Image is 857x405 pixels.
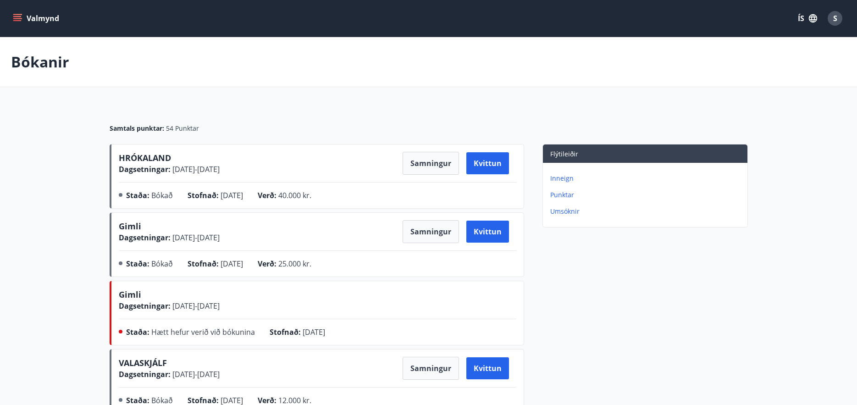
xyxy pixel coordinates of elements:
span: [DATE] - [DATE] [171,369,220,379]
span: S [833,13,837,23]
span: Verð : [258,190,276,200]
span: Dagsetningar : [119,164,171,174]
button: Samningur [403,357,459,380]
span: Samtals punktar : [110,124,164,133]
span: [DATE] - [DATE] [171,301,220,311]
span: Bókað [151,259,173,269]
span: 25.000 kr. [278,259,311,269]
span: Stofnað : [188,190,219,200]
span: Stofnað : [188,259,219,269]
p: Bókanir [11,52,69,72]
span: Dagsetningar : [119,369,171,379]
span: [DATE] - [DATE] [171,164,220,174]
span: [DATE] - [DATE] [171,233,220,243]
span: Gimli [119,289,141,300]
span: Dagsetningar : [119,301,171,311]
p: Umsóknir [550,207,744,216]
span: Bókað [151,190,173,200]
span: Hætt hefur verið við bókunina [151,327,255,337]
button: S [824,7,846,29]
span: HRÓKALAND [119,152,171,163]
button: Kvittun [466,221,509,243]
span: Stofnað : [270,327,301,337]
button: Kvittun [466,152,509,174]
span: 54 Punktar [166,124,199,133]
button: Samningur [403,220,459,243]
button: ÍS [793,10,822,27]
span: [DATE] [221,259,243,269]
span: [DATE] [221,190,243,200]
span: Dagsetningar : [119,233,171,243]
p: Inneign [550,174,744,183]
span: Staða : [126,259,149,269]
span: 40.000 kr. [278,190,311,200]
button: Samningur [403,152,459,175]
span: Verð : [258,259,276,269]
span: Staða : [126,327,149,337]
span: [DATE] [303,327,325,337]
p: Punktar [550,190,744,200]
button: menu [11,10,63,27]
span: Flýtileiðir [550,150,578,158]
span: Staða : [126,190,149,200]
button: Kvittun [466,357,509,379]
span: Gimli [119,221,141,232]
span: VALASKJÁLF [119,357,167,368]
